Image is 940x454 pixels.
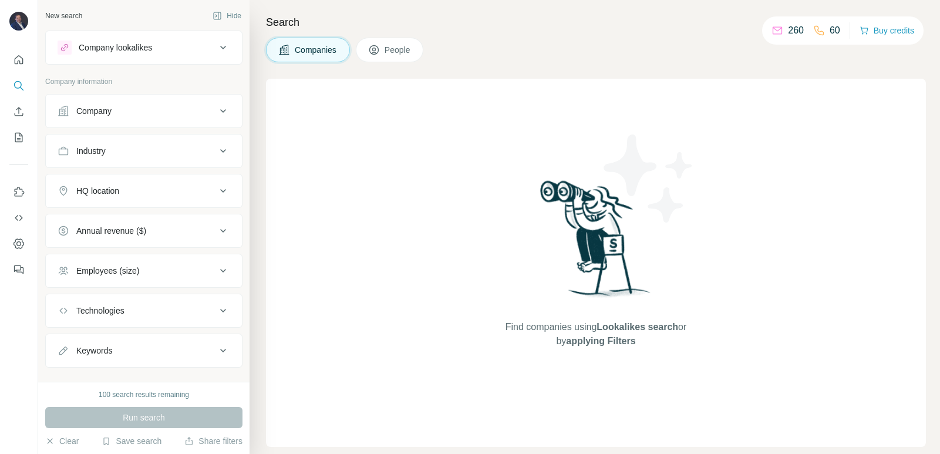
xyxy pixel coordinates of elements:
p: 60 [830,23,840,38]
span: Find companies using or by [502,320,690,348]
span: Companies [295,44,338,56]
div: Industry [76,145,106,157]
p: 260 [788,23,804,38]
button: Feedback [9,259,28,280]
button: Share filters [184,435,242,447]
div: HQ location [76,185,119,197]
div: Technologies [76,305,124,317]
button: Quick start [9,49,28,70]
div: Employees (size) [76,265,139,277]
img: Avatar [9,12,28,31]
button: Keywords [46,337,242,365]
span: People [385,44,412,56]
button: Enrich CSV [9,101,28,122]
button: Company [46,97,242,125]
button: Industry [46,137,242,165]
button: HQ location [46,177,242,205]
button: Use Surfe API [9,207,28,228]
button: Buy credits [860,22,914,39]
button: Employees (size) [46,257,242,285]
span: Lookalikes search [597,322,678,332]
h4: Search [266,14,926,31]
div: New search [45,11,82,21]
span: applying Filters [566,336,635,346]
p: Company information [45,76,242,87]
button: Dashboard [9,233,28,254]
button: Clear [45,435,79,447]
button: My lists [9,127,28,148]
button: Hide [204,7,250,25]
button: Search [9,75,28,96]
img: Surfe Illustration - Stars [596,126,702,231]
button: Use Surfe on LinkedIn [9,181,28,203]
button: Save search [102,435,161,447]
img: Surfe Illustration - Woman searching with binoculars [535,177,657,308]
div: Company lookalikes [79,42,152,53]
button: Technologies [46,297,242,325]
div: Company [76,105,112,117]
div: Annual revenue ($) [76,225,146,237]
div: 100 search results remaining [99,389,189,400]
button: Company lookalikes [46,33,242,62]
div: Keywords [76,345,112,357]
button: Annual revenue ($) [46,217,242,245]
